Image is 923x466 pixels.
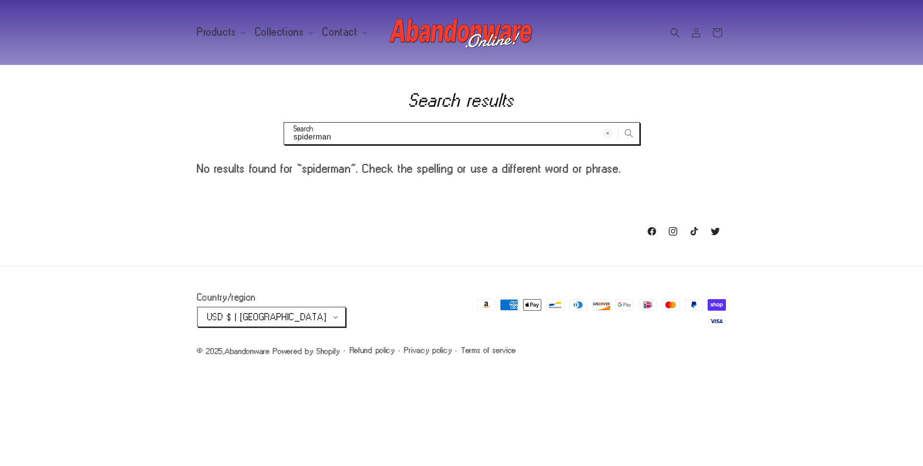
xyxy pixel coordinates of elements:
[197,307,346,327] button: USD $ | [GEOGRAPHIC_DATA]
[461,346,516,355] a: Terms of service
[323,28,358,37] span: Contact
[197,162,726,176] p: No results found for “spiderman”. Check the spelling or use a different word or phrase.
[197,28,237,37] span: Products
[197,347,270,355] small: © 2025,
[597,123,618,144] button: Clear search term
[404,346,452,355] a: Privacy policy
[255,28,304,37] span: Collections
[197,92,726,108] h1: Search results
[618,123,639,144] button: Search
[225,347,270,355] a: Abandonware
[350,346,395,355] a: Refund policy
[249,22,317,42] summary: Collections
[197,292,346,302] h2: Country/region
[317,22,371,42] summary: Contact
[389,13,534,52] img: Abandonware
[191,22,249,42] summary: Products
[273,347,340,355] a: Powered by Shopify
[207,312,326,322] span: USD $ | [GEOGRAPHIC_DATA]
[664,22,686,43] summary: Search
[284,123,639,144] input: Search
[386,10,537,55] a: Abandonware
